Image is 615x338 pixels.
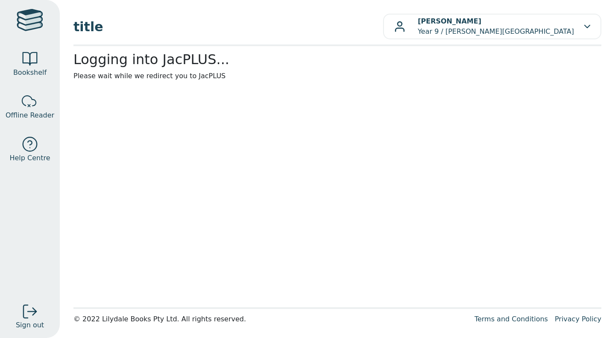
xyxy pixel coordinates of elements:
a: Terms and Conditions [474,315,548,323]
a: Privacy Policy [555,315,601,323]
span: Bookshelf [13,68,47,78]
b: [PERSON_NAME] [418,17,481,25]
div: © 2022 Lilydale Books Pty Ltd. All rights reserved. [73,314,468,324]
span: Help Centre [9,153,50,163]
p: Please wait while we redirect you to JacPLUS [73,71,601,81]
h2: Logging into JacPLUS... [73,51,601,68]
p: Year 9 / [PERSON_NAME][GEOGRAPHIC_DATA] [418,16,574,37]
span: title [73,17,383,36]
button: [PERSON_NAME]Year 9 / [PERSON_NAME][GEOGRAPHIC_DATA] [383,14,601,39]
span: Offline Reader [6,110,54,121]
span: Sign out [16,320,44,330]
